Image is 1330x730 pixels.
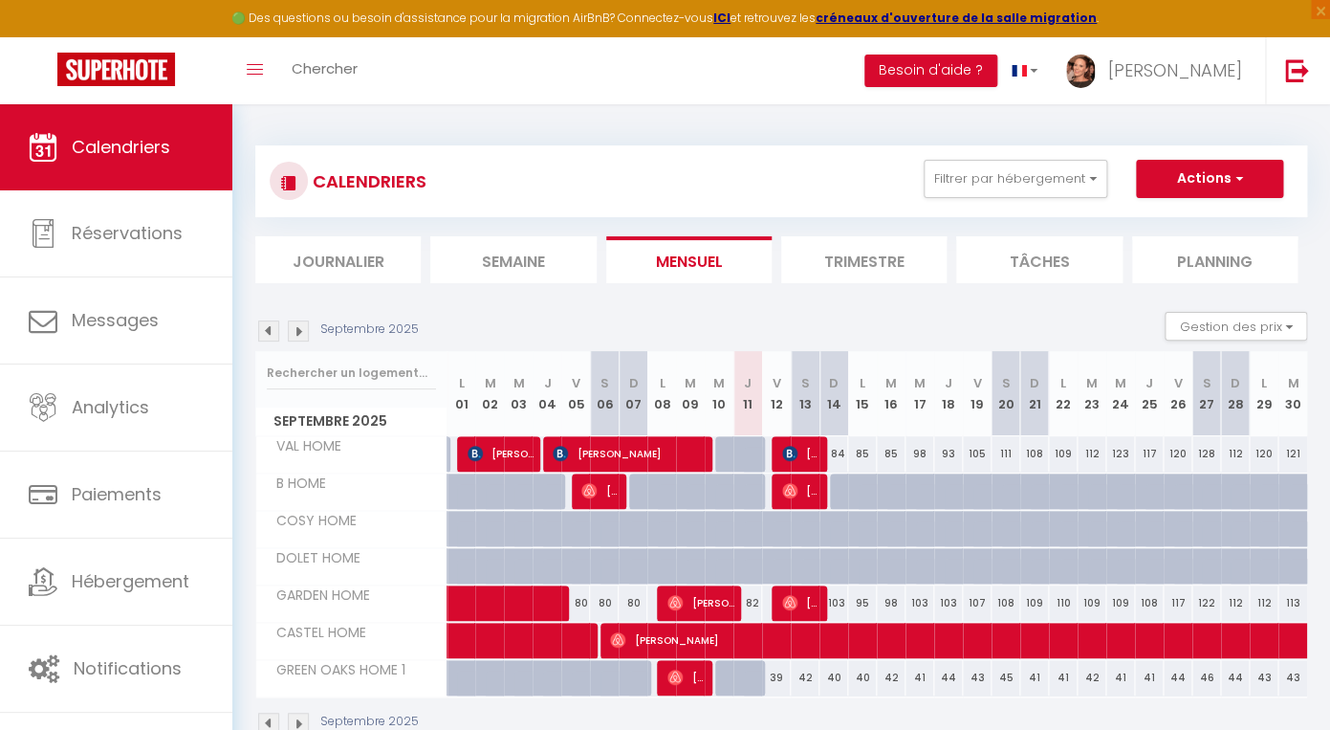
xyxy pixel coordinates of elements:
[934,351,963,436] th: 18
[885,374,897,392] abbr: M
[475,351,504,436] th: 02
[1249,644,1316,716] iframe: Chat
[1001,374,1010,392] abbr: S
[992,586,1020,621] div: 108
[1020,586,1049,621] div: 109
[733,586,762,621] div: 82
[256,408,447,435] span: Septembre 2025
[1049,351,1078,436] th: 22
[819,660,848,696] div: 40
[934,660,963,696] div: 44
[782,435,820,472] span: [PERSON_NAME]
[934,586,963,621] div: 103
[1261,374,1267,392] abbr: L
[905,436,934,472] div: 98
[1060,374,1066,392] abbr: L
[782,585,820,621] span: [PERSON_NAME]
[1106,586,1135,621] div: 109
[1086,374,1098,392] abbr: M
[972,374,981,392] abbr: V
[533,351,561,436] th: 04
[1135,436,1164,472] div: 117
[1049,660,1078,696] div: 41
[1020,660,1049,696] div: 41
[860,374,865,392] abbr: L
[733,351,762,436] th: 11
[1250,586,1278,621] div: 112
[773,374,781,392] abbr: V
[1107,58,1241,82] span: [PERSON_NAME]
[963,351,992,436] th: 19
[877,586,905,621] div: 98
[1192,436,1221,472] div: 128
[572,374,580,392] abbr: V
[924,160,1107,198] button: Filtrer par hébergement
[1078,351,1106,436] th: 23
[956,236,1122,283] li: Tâches
[945,374,952,392] abbr: J
[713,374,725,392] abbr: M
[15,8,73,65] button: Ouvrir le widget de chat LiveChat
[762,351,791,436] th: 12
[561,351,590,436] th: 05
[1164,660,1192,696] div: 44
[713,10,730,26] a: ICI
[504,351,533,436] th: 03
[72,135,170,159] span: Calendriers
[934,436,963,472] div: 93
[905,586,934,621] div: 103
[1115,374,1126,392] abbr: M
[430,236,596,283] li: Semaine
[819,436,848,472] div: 84
[1231,374,1240,392] abbr: D
[1221,436,1250,472] div: 112
[267,356,436,390] input: Rechercher un logement...
[816,10,1097,26] strong: créneaux d'ouverture de la salle migration
[992,436,1020,472] div: 111
[1164,436,1192,472] div: 120
[905,351,934,436] th: 17
[801,374,810,392] abbr: S
[963,660,992,696] div: 43
[744,374,752,392] abbr: J
[1020,351,1049,436] th: 21
[57,53,175,86] img: Super Booking
[600,374,609,392] abbr: S
[1192,660,1221,696] div: 46
[259,511,361,532] span: COSY HOME
[829,374,839,392] abbr: D
[781,236,947,283] li: Trimestre
[259,548,365,569] span: DOLET HOME
[848,351,877,436] th: 15
[628,374,638,392] abbr: D
[1135,351,1164,436] th: 25
[819,586,848,621] div: 103
[259,623,371,644] span: CASTEL HOME
[619,351,647,436] th: 07
[1106,436,1135,472] div: 123
[1078,660,1106,696] div: 42
[72,395,149,419] span: Analytics
[667,585,734,621] span: [PERSON_NAME]
[259,660,410,681] span: GREEN OAKS HOME 1
[1106,660,1135,696] div: 41
[468,435,534,472] span: [PERSON_NAME]
[1030,374,1039,392] abbr: D
[308,160,426,203] h3: CALENDRIERS
[1192,351,1221,436] th: 27
[72,221,183,245] span: Réservations
[259,586,375,607] span: GARDEN HOME
[1202,374,1210,392] abbr: S
[685,374,696,392] abbr: M
[905,660,934,696] div: 41
[1250,351,1278,436] th: 29
[1278,351,1307,436] th: 30
[74,656,182,680] span: Notifications
[1278,586,1307,621] div: 113
[255,236,421,283] li: Journalier
[1164,586,1192,621] div: 117
[647,351,676,436] th: 08
[1250,436,1278,472] div: 120
[1135,660,1164,696] div: 41
[1221,351,1250,436] th: 28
